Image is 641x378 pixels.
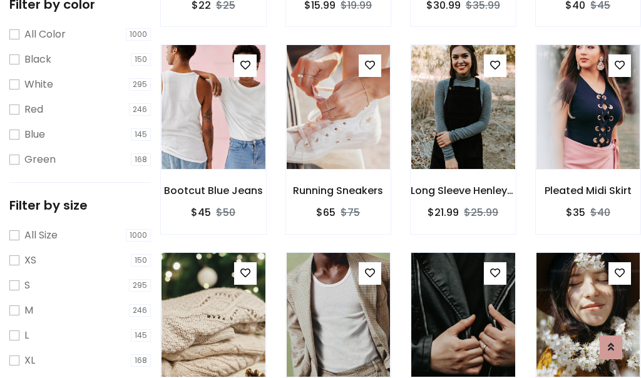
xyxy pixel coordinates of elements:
label: Black [24,52,51,67]
span: 1000 [126,229,151,242]
h6: Long Sleeve Henley T-Shirt [411,185,516,197]
span: 1000 [126,28,151,41]
label: L [24,328,29,343]
del: $75 [341,205,360,220]
span: 145 [131,128,151,141]
span: 168 [131,354,151,367]
del: $40 [590,205,610,220]
del: $25.99 [464,205,498,220]
h6: $65 [316,207,336,218]
span: 145 [131,329,151,342]
label: All Color [24,27,66,42]
label: All Size [24,228,58,243]
h6: Pleated Midi Skirt [536,185,641,197]
h5: Filter by size [9,198,151,213]
h6: $21.99 [428,207,459,218]
label: XL [24,353,35,368]
label: S [24,278,30,293]
label: White [24,77,53,92]
h6: $35 [566,207,585,218]
span: 150 [131,254,151,267]
label: Red [24,102,43,117]
h6: $45 [191,207,211,218]
h6: Bootcut Blue Jeans [161,185,266,197]
del: $50 [216,205,235,220]
span: 150 [131,53,151,66]
span: 246 [129,103,151,116]
h6: Running Sneakers [286,185,391,197]
span: 295 [129,279,151,292]
label: M [24,303,33,318]
label: Green [24,152,56,167]
span: 168 [131,153,151,166]
label: XS [24,253,36,268]
label: Blue [24,127,45,142]
span: 295 [129,78,151,91]
span: 246 [129,304,151,317]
